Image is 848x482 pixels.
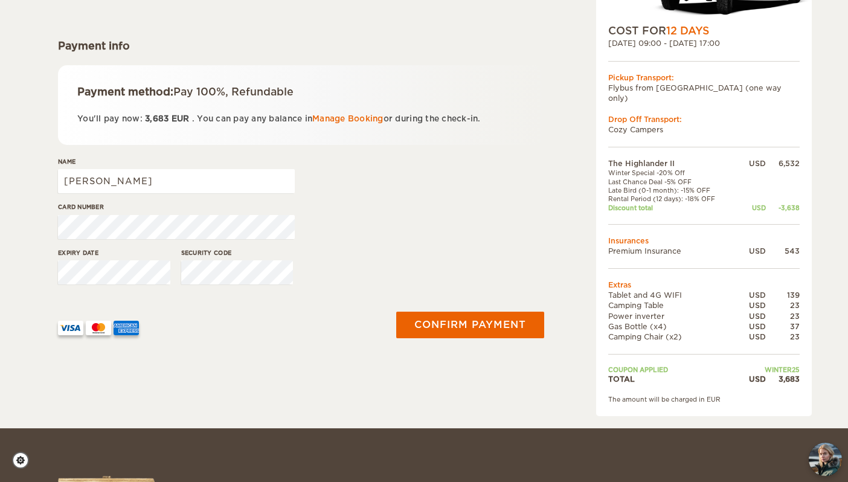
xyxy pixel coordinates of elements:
div: USD [738,158,766,169]
td: Camping Table [608,300,738,310]
td: Last Chance Deal -5% OFF [608,178,738,186]
div: USD [738,204,766,212]
div: USD [738,290,766,300]
div: Payment info [58,39,544,53]
div: 23 [766,332,800,342]
img: Freyja at Cozy Campers [809,443,842,476]
div: 23 [766,311,800,321]
button: Confirm payment [396,312,544,338]
label: Expiry date [58,248,170,257]
div: The amount will be charged in EUR [608,395,800,403]
div: 6,532 [766,158,800,169]
div: USD [738,300,766,310]
td: Extras [608,280,800,290]
td: Power inverter [608,311,738,321]
img: VISA [58,321,83,335]
span: Pay 100%, Refundable [173,86,294,98]
img: mastercard [86,321,111,335]
td: TOTAL [608,374,738,384]
td: Discount total [608,204,738,212]
div: Payment method: [77,85,525,99]
td: Insurances [608,236,800,246]
div: Pickup Transport: [608,72,800,83]
div: USD [738,374,766,384]
td: WINTER25 [738,365,800,374]
a: Cookie settings [12,452,37,469]
div: USD [738,332,766,342]
td: Camping Chair (x2) [608,332,738,342]
span: EUR [172,114,190,123]
div: USD [738,246,766,256]
div: Drop Off Transport: [608,114,800,124]
div: 139 [766,290,800,300]
div: 37 [766,321,800,332]
td: Gas Bottle (x4) [608,321,738,332]
button: chat-button [809,443,842,476]
td: Cozy Campers [608,124,800,135]
img: AMEX [114,321,139,335]
td: Tablet and 4G WIFI [608,290,738,300]
td: Coupon applied [608,365,738,374]
td: Flybus from [GEOGRAPHIC_DATA] (one way only) [608,83,800,103]
td: Winter Special -20% Off [608,169,738,177]
div: 3,683 [766,374,800,384]
label: Security code [181,248,294,257]
div: -3,638 [766,204,800,212]
div: [DATE] 09:00 - [DATE] 17:00 [608,38,800,48]
div: USD [738,321,766,332]
div: COST FOR [608,24,800,38]
span: 3,683 [145,114,169,123]
a: Manage Booking [312,114,384,123]
td: Late Bird (0-1 month): -15% OFF [608,186,738,194]
label: Card number [58,202,295,211]
label: Name [58,157,295,166]
td: The Highlander II [608,158,738,169]
div: 23 [766,300,800,310]
div: 543 [766,246,800,256]
div: USD [738,311,766,321]
p: You'll pay now: . You can pay any balance in or during the check-in. [77,112,525,126]
td: Premium Insurance [608,246,738,256]
span: 12 Days [666,25,709,37]
td: Rental Period (12 days): -18% OFF [608,194,738,203]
